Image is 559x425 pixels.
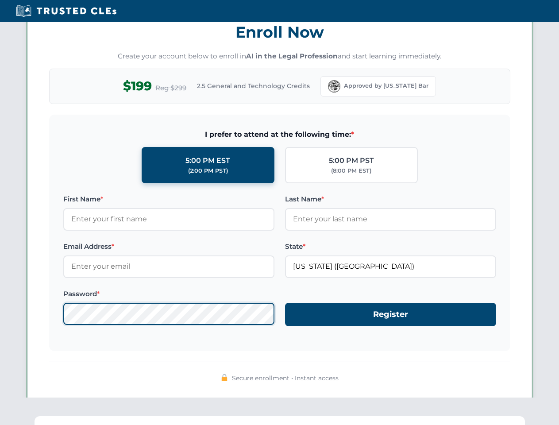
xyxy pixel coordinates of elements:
[49,18,510,46] h3: Enroll Now
[63,255,274,278] input: Enter your email
[188,166,228,175] div: (2:00 PM PST)
[63,289,274,299] label: Password
[285,255,496,278] input: Florida (FL)
[197,81,310,91] span: 2.5 General and Technology Credits
[285,194,496,205] label: Last Name
[185,155,230,166] div: 5:00 PM EST
[155,83,186,93] span: Reg $299
[328,80,340,93] img: Florida Bar
[285,303,496,326] button: Register
[123,76,152,96] span: $199
[221,374,228,381] img: 🔒
[329,155,374,166] div: 5:00 PM PST
[344,81,428,90] span: Approved by [US_STATE] Bar
[331,166,371,175] div: (8:00 PM EST)
[63,129,496,140] span: I prefer to attend at the following time:
[285,208,496,230] input: Enter your last name
[285,241,496,252] label: State
[63,194,274,205] label: First Name
[232,373,339,383] span: Secure enrollment • Instant access
[63,208,274,230] input: Enter your first name
[49,51,510,62] p: Create your account below to enroll in and start learning immediately.
[246,52,338,60] strong: AI in the Legal Profession
[63,241,274,252] label: Email Address
[13,4,119,18] img: Trusted CLEs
